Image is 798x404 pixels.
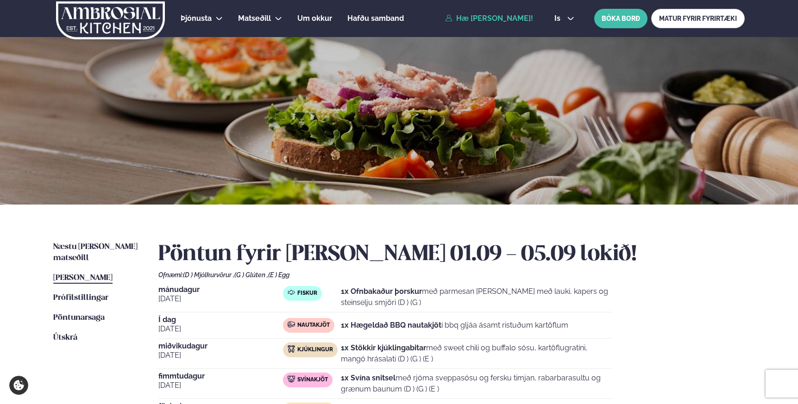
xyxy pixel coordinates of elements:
span: Fiskur [297,290,317,297]
a: Hæ [PERSON_NAME]! [445,14,533,23]
span: Nautakjöt [297,322,330,329]
span: [DATE] [158,323,283,335]
a: MATUR FYRIR FYRIRTÆKI [651,9,745,28]
span: [DATE] [158,350,283,361]
p: í bbq gljáa ásamt ristuðum kartöflum [341,320,568,331]
span: Svínakjöt [297,376,328,384]
span: Pöntunarsaga [53,314,105,322]
img: logo [55,1,166,39]
strong: 1x Ofnbakaður þorskur [341,287,422,296]
p: með rjóma sveppasósu og fersku timjan, rabarbarasultu og grænum baunum (D ) (G ) (E ) [341,373,612,395]
a: Um okkur [297,13,332,24]
img: chicken.svg [288,345,295,353]
a: Pöntunarsaga [53,312,105,323]
span: Næstu [PERSON_NAME] matseðill [53,243,138,262]
a: Útskrá [53,332,77,343]
button: is [547,15,582,22]
span: Um okkur [297,14,332,23]
span: fimmtudagur [158,373,283,380]
p: með parmesan [PERSON_NAME] með lauki, kapers og steinselju smjöri (D ) (G ) [341,286,612,308]
span: Hafðu samband [347,14,404,23]
a: Prófílstillingar [53,292,108,304]
button: BÓKA BORÐ [594,9,647,28]
h2: Pöntun fyrir [PERSON_NAME] 01.09 - 05.09 lokið! [158,242,745,267]
span: Matseðill [238,14,271,23]
img: beef.svg [288,321,295,328]
span: Kjúklingur [297,346,333,354]
a: Næstu [PERSON_NAME] matseðill [53,242,140,264]
span: Útskrá [53,334,77,342]
span: is [554,15,563,22]
img: fish.svg [288,289,295,296]
span: Prófílstillingar [53,294,108,302]
p: með sweet chili og buffalo sósu, kartöflugratíni, mangó hrásalati (D ) (G ) (E ) [341,342,612,365]
strong: 1x Hægeldað BBQ nautakjöt [341,321,441,329]
span: Þjónusta [181,14,212,23]
div: Ofnæmi: [158,271,745,279]
strong: 1x Svína snitsel [341,373,396,382]
span: [DATE] [158,380,283,391]
span: (G ) Glúten , [234,271,268,279]
strong: 1x Stökkir kjúklingabitar [341,343,426,352]
a: Hafðu samband [347,13,404,24]
span: miðvikudagur [158,342,283,350]
span: [PERSON_NAME] [53,274,113,282]
span: (D ) Mjólkurvörur , [183,271,234,279]
a: [PERSON_NAME] [53,273,113,284]
img: pork.svg [288,375,295,383]
span: Í dag [158,316,283,323]
span: [DATE] [158,293,283,305]
a: Matseðill [238,13,271,24]
span: (E ) Egg [268,271,289,279]
a: Þjónusta [181,13,212,24]
a: Cookie settings [9,376,28,395]
span: mánudagur [158,286,283,293]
